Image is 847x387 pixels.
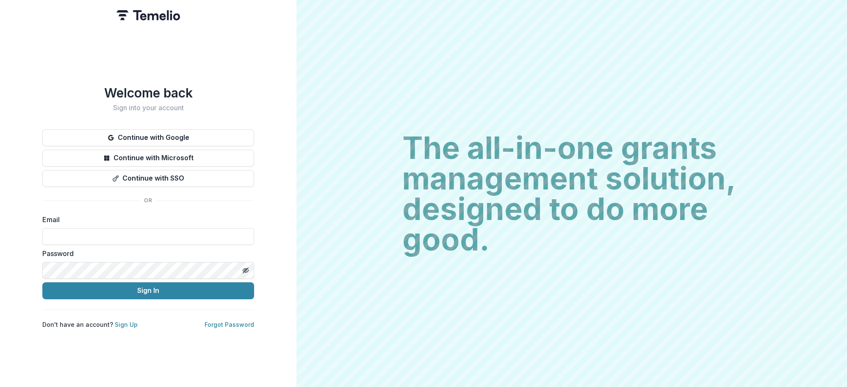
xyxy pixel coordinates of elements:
[42,248,249,259] label: Password
[116,10,180,20] img: Temelio
[205,321,254,328] a: Forgot Password
[42,214,249,225] label: Email
[115,321,138,328] a: Sign Up
[42,320,138,329] p: Don't have an account?
[42,104,254,112] h2: Sign into your account
[42,129,254,146] button: Continue with Google
[42,150,254,167] button: Continue with Microsoft
[239,264,252,277] button: Toggle password visibility
[42,170,254,187] button: Continue with SSO
[42,85,254,100] h1: Welcome back
[42,282,254,299] button: Sign In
